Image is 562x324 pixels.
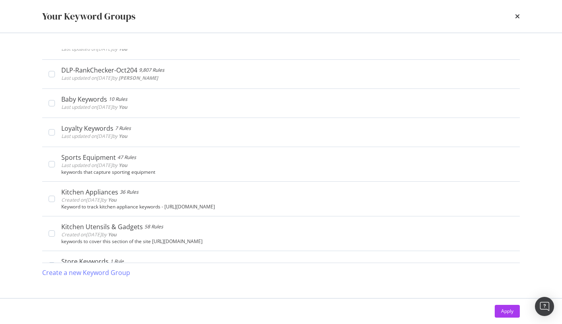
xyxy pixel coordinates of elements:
div: Kitchen Appliances [61,188,118,196]
div: 10 Rules [109,95,127,103]
span: Last updated on [DATE] by [61,45,127,52]
div: 36 Rules [120,188,139,196]
div: Create a new Keyword Group [42,268,130,277]
div: 47 Rules [117,153,136,161]
b: You [108,196,117,203]
b: You [119,104,127,110]
div: Sports Equipment [61,153,116,161]
span: Last updated on [DATE] by [61,162,127,169]
span: Last updated on [DATE] by [61,75,158,81]
div: Keyword to track kitchen appliance keywords - [URL][DOMAIN_NAME] [61,204,513,210]
div: 1 Rule [110,257,124,265]
div: keywords that capture sporting equipment [61,169,513,175]
button: Apply [495,305,520,318]
b: You [119,133,127,139]
span: Last updated on [DATE] by [61,104,127,110]
b: [PERSON_NAME] [119,75,158,81]
button: Create a new Keyword Group [42,263,130,282]
div: Open Intercom Messenger [535,297,554,316]
span: Created on [DATE] by [61,231,117,238]
b: You [108,231,117,238]
div: Apply [501,308,513,314]
b: You [119,45,127,52]
span: Created on [DATE] by [61,196,117,203]
div: 9,807 Rules [139,66,164,74]
div: 58 Rules [144,223,163,231]
div: Baby Keywords [61,95,107,103]
span: Last updated on [DATE] by [61,133,127,139]
div: Loyalty Keywords [61,124,113,132]
b: You [119,162,127,169]
div: Your Keyword Groups [42,10,135,23]
div: Kitchen Utensils & Gadgets [61,223,143,231]
div: keywords to cover this section of the site [URL][DOMAIN_NAME] [61,239,513,244]
div: times [515,10,520,23]
div: Store Keywords [61,257,109,265]
div: DLP-RankChecker-Oct204 [61,66,137,74]
div: 7 Rules [115,124,131,132]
